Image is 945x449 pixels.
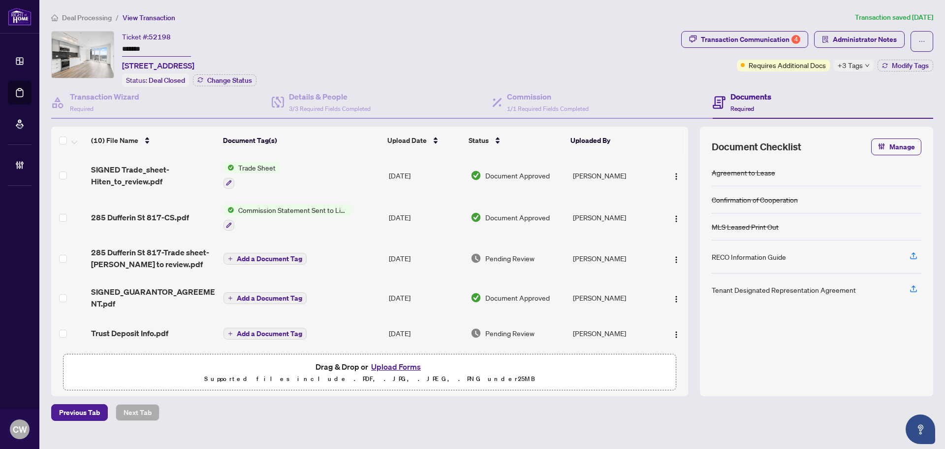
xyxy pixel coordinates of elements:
img: Status Icon [223,162,234,173]
button: Transaction Communication4 [681,31,808,48]
img: Logo [672,215,680,223]
span: down [865,63,870,68]
span: Modify Tags [892,62,929,69]
td: [PERSON_NAME] [569,197,659,239]
div: Tenant Designated Representation Agreement [712,284,856,295]
button: Add a Document Tag [223,291,307,304]
span: plus [228,256,233,261]
span: plus [228,296,233,301]
span: Manage [889,139,915,155]
span: [STREET_ADDRESS] [122,60,194,71]
th: Document Tag(s) [219,127,384,154]
td: [PERSON_NAME] [569,154,659,197]
div: Status: [122,73,189,87]
img: IMG-W12366698_1.jpg [52,32,114,78]
span: Add a Document Tag [237,330,302,337]
span: ellipsis [918,38,925,45]
span: Deal Closed [149,76,185,85]
span: home [51,14,58,21]
button: Upload Forms [368,360,424,373]
img: Logo [672,173,680,180]
img: Logo [672,331,680,339]
span: Add a Document Tag [237,255,302,262]
td: [DATE] [385,317,467,349]
h4: Commission [507,91,589,103]
span: Add a Document Tag [237,295,302,302]
span: Trade Sheet [234,162,280,173]
span: SIGNED Trade_sheet-Hiten_to_review.pdf [91,164,216,187]
div: Transaction Communication [701,32,800,47]
span: Document Approved [485,170,550,181]
span: Upload Date [387,135,427,146]
span: Pending Review [485,253,535,264]
img: Document Status [471,292,481,303]
span: Document Approved [485,212,550,223]
img: Document Status [471,212,481,223]
span: Document Approved [485,292,550,303]
button: Logo [668,290,684,306]
span: Required [70,105,94,112]
span: 285 Dufferin St 817-CS.pdf [91,211,189,223]
button: Add a Document Tag [223,327,307,340]
span: (10) File Name [91,135,138,146]
span: 52198 [149,33,171,41]
span: Required [730,105,754,112]
button: Modify Tags [878,60,933,71]
span: Commission Statement Sent to Listing Brokerage [234,205,351,215]
span: +3 Tags [838,60,863,71]
button: Logo [668,250,684,266]
td: [DATE] [385,239,467,278]
div: Confirmation of Cooperation [712,194,798,205]
span: Drag & Drop orUpload FormsSupported files include .PDF, .JPG, .JPEG, .PNG under25MB [63,354,676,391]
button: Next Tab [116,404,159,421]
button: Manage [871,138,921,155]
div: Ticket #: [122,31,171,42]
button: Logo [668,325,684,341]
h4: Transaction Wizard [70,91,139,103]
td: [DATE] [385,278,467,317]
span: Drag & Drop or [315,360,424,373]
li: / [116,12,119,23]
span: Trust Deposit Info.pdf [91,327,168,339]
div: Agreement to Lease [712,167,775,178]
img: Logo [672,295,680,303]
span: Pending Review [485,328,535,339]
span: Change Status [207,77,252,84]
span: Previous Tab [59,405,100,420]
button: Change Status [193,74,256,86]
span: 3/3 Required Fields Completed [289,105,371,112]
td: [PERSON_NAME] [569,278,659,317]
span: Requires Additional Docs [749,60,826,70]
article: Transaction saved [DATE] [855,12,933,23]
button: Status IconCommission Statement Sent to Listing Brokerage [223,205,351,231]
span: Document Checklist [712,140,801,154]
h4: Documents [730,91,771,103]
img: Status Icon [223,205,234,215]
th: Status [465,127,567,154]
span: solution [822,36,829,43]
h4: Details & People [289,91,371,103]
button: Status IconTrade Sheet [223,162,280,189]
span: View Transaction [123,13,175,22]
th: (10) File Name [87,127,219,154]
button: Add a Document Tag [223,252,307,265]
button: Logo [668,168,684,183]
button: Administrator Notes [814,31,905,48]
span: Deal Processing [62,13,112,22]
img: Logo [672,256,680,264]
button: Add a Document Tag [223,292,307,304]
span: 285 Dufferin St 817-Trade sheet-[PERSON_NAME] to review.pdf [91,246,216,270]
span: plus [228,331,233,336]
span: Status [469,135,489,146]
span: Administrator Notes [833,32,897,47]
div: RECO Information Guide [712,251,786,262]
span: 1/1 Required Fields Completed [507,105,589,112]
img: Document Status [471,253,481,264]
button: Logo [668,209,684,225]
p: Supported files include .PDF, .JPG, .JPEG, .PNG under 25 MB [69,373,670,385]
span: SIGNED_GUARANTOR_AGREEMENT.pdf [91,286,216,310]
td: [PERSON_NAME] [569,317,659,349]
td: [PERSON_NAME] [569,239,659,278]
th: Uploaded By [567,127,656,154]
img: Document Status [471,170,481,181]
